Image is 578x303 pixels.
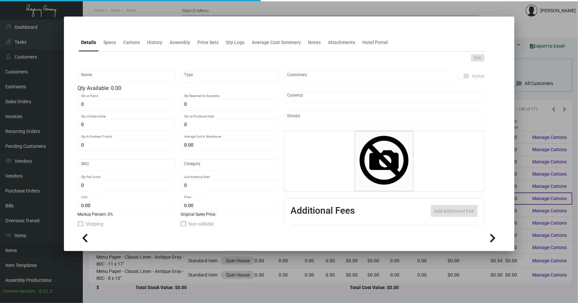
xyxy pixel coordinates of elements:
[412,225,440,237] th: Price
[328,39,355,46] div: Attachments
[291,225,311,237] th: Active
[431,205,478,217] button: Add Additional Fee
[81,39,96,46] div: Details
[3,288,36,295] div: Current version:
[385,225,412,237] th: Cost
[434,208,474,214] span: Add Additional Fee
[147,39,163,46] div: History
[471,54,485,62] button: Edit
[86,220,104,228] span: Shipping
[287,115,481,120] input: Add new..
[170,39,190,46] div: Assembly
[287,74,448,79] input: Add new..
[311,225,385,237] th: Type
[363,39,388,46] div: Hotel Portal
[124,39,140,46] div: Cartons
[189,220,214,228] span: Non-sellable
[104,39,116,46] div: Specs
[308,39,321,46] div: Notes
[226,39,245,46] div: Qty Logs
[39,288,52,295] div: 0.51.2
[440,225,469,237] th: Price type
[252,39,301,46] div: Average Cost Summary
[291,205,355,217] h2: Additional Fees
[78,84,279,92] div: Qty Available: 0.00
[472,72,485,80] span: Active
[474,55,481,61] span: Edit
[198,39,219,46] div: Price Sets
